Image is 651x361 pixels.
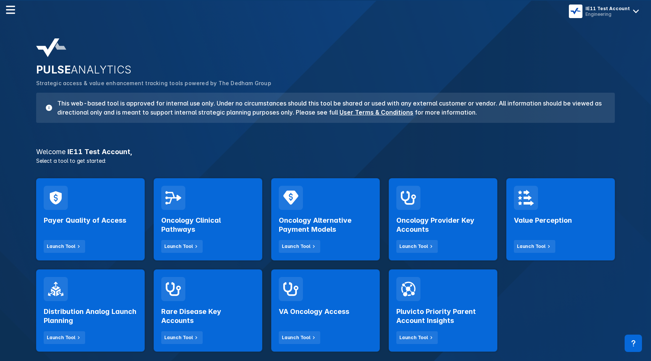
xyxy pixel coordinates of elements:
h2: PULSE [36,63,615,76]
div: Launch Tool [47,243,75,250]
div: Launch Tool [47,334,75,341]
a: Rare Disease Key AccountsLaunch Tool [154,269,262,352]
h2: Oncology Alternative Payment Models [279,216,372,234]
a: Oncology Provider Key AccountsLaunch Tool [389,178,497,260]
div: IE11 Test Account [585,6,630,11]
button: Launch Tool [279,240,320,253]
img: menu--horizontal.svg [6,5,15,14]
h2: Oncology Provider Key Accounts [396,216,490,234]
h2: VA Oncology Access [279,307,349,316]
div: Contact Support [625,335,642,352]
button: Launch Tool [161,240,203,253]
div: Launch Tool [164,334,193,341]
a: User Terms & Conditions [339,109,413,116]
div: Launch Tool [282,243,310,250]
a: VA Oncology AccessLaunch Tool [271,269,380,352]
a: Pluvicto Priority Parent Account InsightsLaunch Tool [389,269,497,352]
h2: Rare Disease Key Accounts [161,307,255,325]
h3: IE11 Test Account , [32,148,619,155]
h3: This web-based tool is approved for internal use only. Under no circumstances should this tool be... [53,99,606,117]
div: Launch Tool [164,243,193,250]
button: Launch Tool [44,240,85,253]
h2: Distribution Analog Launch Planning [44,307,137,325]
a: Distribution Analog Launch PlanningLaunch Tool [36,269,145,352]
button: Launch Tool [396,331,438,344]
h2: Value Perception [514,216,572,225]
div: Launch Tool [517,243,546,250]
h2: Pluvicto Priority Parent Account Insights [396,307,490,325]
div: Launch Tool [399,334,428,341]
a: Payer Quality of AccessLaunch Tool [36,178,145,260]
span: ANALYTICS [71,63,132,76]
span: Welcome [36,148,66,156]
button: Launch Tool [279,331,320,344]
div: Launch Tool [399,243,428,250]
a: Oncology Clinical PathwaysLaunch Tool [154,178,262,260]
h2: Payer Quality of Access [44,216,126,225]
h2: Oncology Clinical Pathways [161,216,255,234]
div: Launch Tool [282,334,310,341]
img: pulse-analytics-logo [36,38,66,57]
img: menu button [570,6,581,17]
button: Launch Tool [44,331,85,344]
a: Oncology Alternative Payment ModelsLaunch Tool [271,178,380,260]
button: Launch Tool [396,240,438,253]
p: Strategic access & value enhancement tracking tools powered by The Dedham Group [36,79,615,87]
a: Value PerceptionLaunch Tool [506,178,615,260]
div: Engineering [585,11,630,17]
button: Launch Tool [161,331,203,344]
p: Select a tool to get started: [32,157,619,165]
button: Launch Tool [514,240,555,253]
